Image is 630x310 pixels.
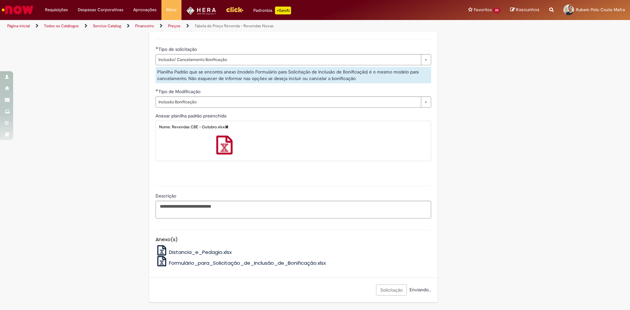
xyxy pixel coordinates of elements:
span: Tipo de Modificação [158,89,202,94]
label: Informações de Formulário [156,26,210,32]
a: Formulário_para_Solicitação_de_Inclusão_de_Bonificação.xlsx [156,259,326,266]
span: Rascunhos [516,7,539,13]
span: 23 [493,8,500,13]
a: Tabela de Preço Revenda - Revendas Novas [195,23,274,29]
span: Rubem Polo Costa Mafra [576,7,625,12]
img: click_logo_yellow_360x200.png [226,5,243,14]
div: Nome: Revendas CBE - Outubro.xlsx [157,124,429,132]
span: Descrição [156,193,178,199]
span: Distancia_e_Pedagio.xlsx [169,249,232,256]
span: Inclusão Bonificação [158,97,418,107]
span: More [166,7,177,13]
div: Padroniza [253,7,291,14]
a: Preços [168,23,180,29]
p: +GenAi [275,7,291,14]
img: ServiceNow [1,3,34,16]
span: Obrigatório Preenchido [156,47,158,49]
div: Planilha Padrão que se encontra anexo (modelo Formulário para Solicitação de Inclusão de Bonifica... [156,67,431,83]
textarea: Descrição [156,201,431,218]
a: Rascunhos [510,7,539,13]
span: Anexar planilha padrão preenchida [156,113,228,119]
span: Obrigatório Preenchido [156,89,158,92]
a: Service Catalog [93,23,121,29]
a: Delete [225,125,229,129]
span: Formulário_para_Solicitação_de_Inclusão_de_Bonificação.xlsx [169,259,326,266]
a: Financeiro [135,23,154,29]
a: Todos os Catálogos [44,23,79,29]
span: Favoritos [474,7,492,13]
a: Distancia_e_Pedagio.xlsx [156,249,232,256]
span: Aprovações [133,7,157,13]
span: Inclusão/ Cancelamento Bonificação [158,54,418,65]
span: Tipo de solicitação [158,46,198,52]
span: Requisições [45,7,68,13]
span: Enviando... [408,287,431,293]
a: Página inicial [7,23,30,29]
h5: Anexo(s) [156,237,431,242]
ul: Trilhas de página [5,20,415,32]
span: Despesas Corporativas [78,7,123,13]
img: HeraLogo.png [186,7,216,15]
